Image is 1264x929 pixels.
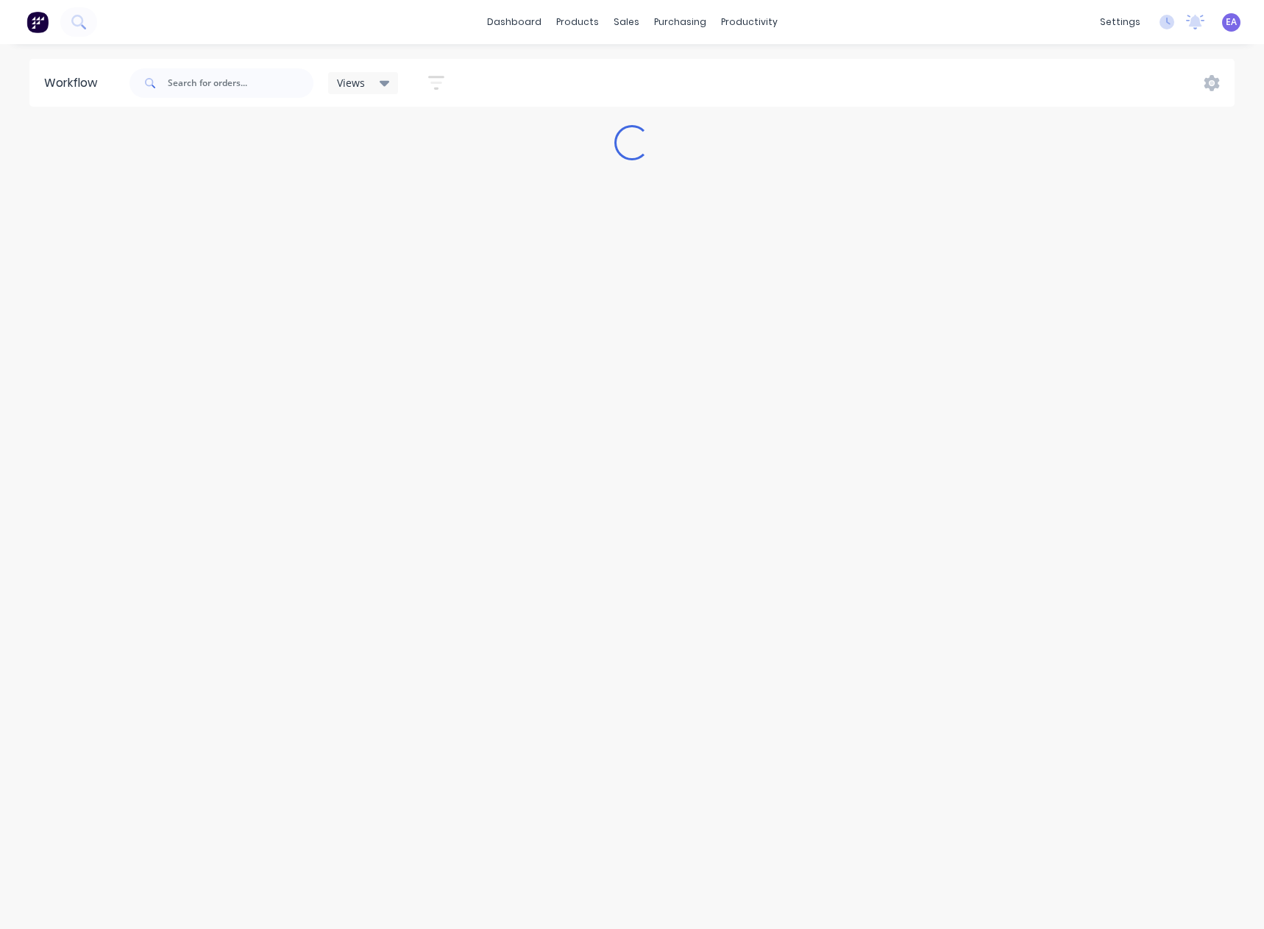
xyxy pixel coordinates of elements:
img: Factory [26,11,49,33]
div: productivity [714,11,785,33]
span: Views [337,75,365,90]
div: settings [1093,11,1148,33]
a: dashboard [480,11,549,33]
input: Search for orders... [168,68,313,98]
div: sales [606,11,647,33]
div: purchasing [647,11,714,33]
div: products [549,11,606,33]
div: Workflow [44,74,104,92]
span: EA [1226,15,1237,29]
